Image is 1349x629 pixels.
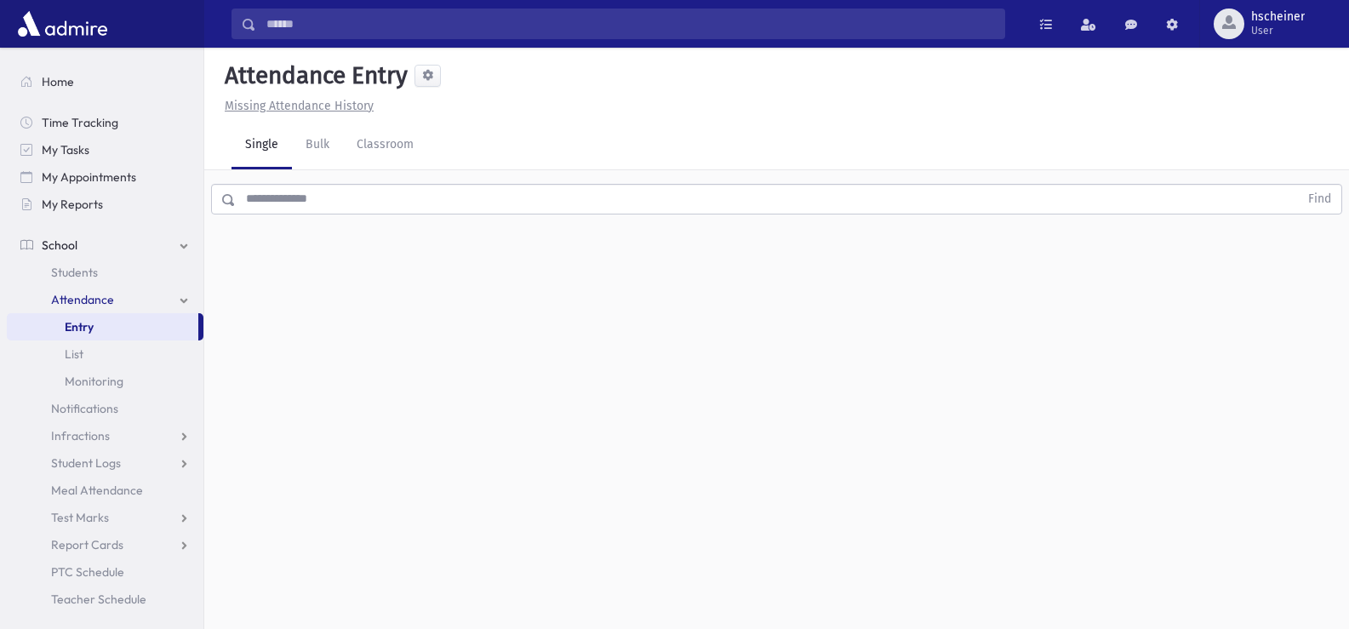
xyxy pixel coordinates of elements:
[7,504,203,531] a: Test Marks
[51,428,110,443] span: Infractions
[42,142,89,157] span: My Tasks
[7,395,203,422] a: Notifications
[225,99,374,113] u: Missing Attendance History
[42,169,136,185] span: My Appointments
[7,449,203,477] a: Student Logs
[218,99,374,113] a: Missing Attendance History
[65,374,123,389] span: Monitoring
[343,122,427,169] a: Classroom
[7,313,198,340] a: Entry
[51,455,121,471] span: Student Logs
[51,483,143,498] span: Meal Attendance
[51,564,124,580] span: PTC Schedule
[7,163,203,191] a: My Appointments
[7,477,203,504] a: Meal Attendance
[51,510,109,525] span: Test Marks
[51,592,146,607] span: Teacher Schedule
[1251,10,1305,24] span: hscheiner
[7,259,203,286] a: Students
[7,368,203,395] a: Monitoring
[42,197,103,212] span: My Reports
[65,319,94,335] span: Entry
[218,61,408,90] h5: Attendance Entry
[7,232,203,259] a: School
[7,109,203,136] a: Time Tracking
[7,422,203,449] a: Infractions
[1298,185,1341,214] button: Find
[51,292,114,307] span: Attendance
[1251,24,1305,37] span: User
[7,191,203,218] a: My Reports
[7,531,203,558] a: Report Cards
[7,136,203,163] a: My Tasks
[292,122,343,169] a: Bulk
[42,237,77,253] span: School
[51,401,118,416] span: Notifications
[42,115,118,130] span: Time Tracking
[7,558,203,586] a: PTC Schedule
[51,265,98,280] span: Students
[7,68,203,95] a: Home
[7,586,203,613] a: Teacher Schedule
[7,340,203,368] a: List
[256,9,1004,39] input: Search
[232,122,292,169] a: Single
[7,286,203,313] a: Attendance
[42,74,74,89] span: Home
[51,537,123,552] span: Report Cards
[65,346,83,362] span: List
[14,7,111,41] img: AdmirePro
